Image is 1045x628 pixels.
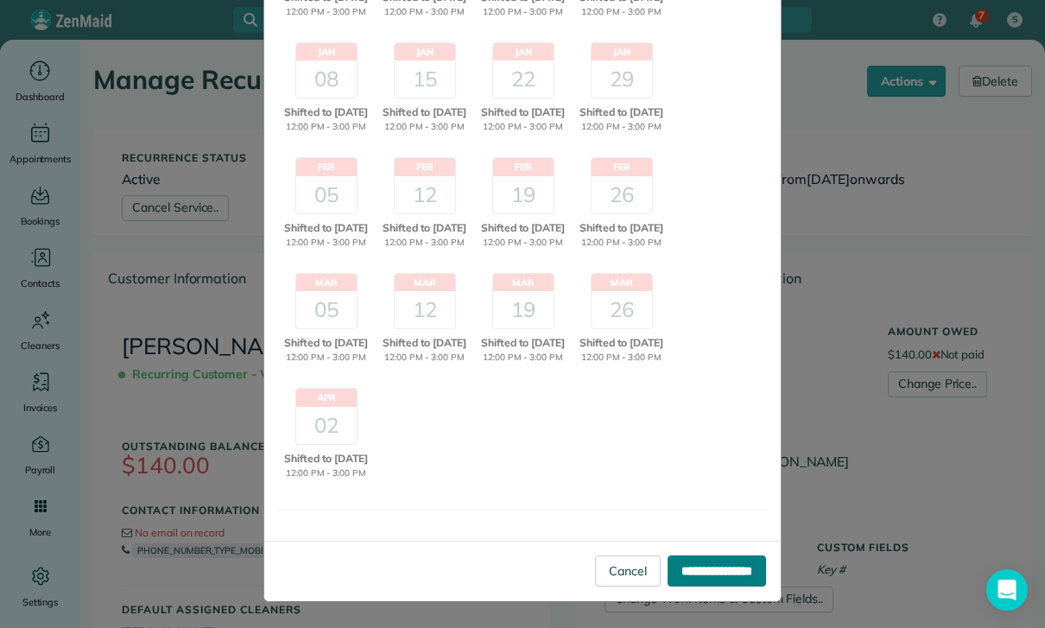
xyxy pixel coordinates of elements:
span: 12:00 PM - 3:00 PM [476,236,570,249]
span: 12:00 PM - 3:00 PM [476,5,570,18]
div: 08 [296,60,357,98]
header: Jan [592,43,652,61]
header: Jan [493,43,554,61]
header: Mar [395,274,455,292]
span: 12:00 PM - 3:00 PM [279,236,373,249]
span: Shifted to [DATE] [574,335,668,351]
div: 05 [296,176,357,213]
header: Feb [592,158,652,176]
div: Open Intercom Messenger [986,569,1028,611]
span: Shifted to [DATE] [476,335,570,351]
span: Shifted to [DATE] [377,105,472,120]
header: Mar [592,274,652,292]
header: Feb [493,158,554,176]
div: 22 [493,60,554,98]
header: Apr [296,389,357,407]
span: 12:00 PM - 3:00 PM [377,236,472,249]
span: 12:00 PM - 3:00 PM [574,5,668,18]
span: 12:00 PM - 3:00 PM [377,120,472,133]
span: Shifted to [DATE] [476,105,570,120]
span: Shifted to [DATE] [574,220,668,236]
header: Mar [296,274,357,292]
span: 12:00 PM - 3:00 PM [476,351,570,364]
span: 12:00 PM - 3:00 PM [574,351,668,364]
span: 12:00 PM - 3:00 PM [476,120,570,133]
span: 12:00 PM - 3:00 PM [377,5,472,18]
span: Shifted to [DATE] [279,105,373,120]
div: 05 [296,291,357,328]
span: Shifted to [DATE] [574,105,668,120]
span: 12:00 PM - 3:00 PM [279,5,373,18]
header: Feb [296,158,357,176]
div: 29 [592,60,652,98]
span: 12:00 PM - 3:00 PM [279,466,373,479]
div: 26 [592,291,652,328]
div: 02 [296,407,357,444]
a: Cancel [595,555,661,587]
span: Shifted to [DATE] [377,335,472,351]
div: 12 [395,291,455,328]
div: 12 [395,176,455,213]
div: 19 [493,291,554,328]
span: Shifted to [DATE] [279,451,373,466]
span: Shifted to [DATE] [279,335,373,351]
div: 15 [395,60,455,98]
span: 12:00 PM - 3:00 PM [279,120,373,133]
div: 26 [592,176,652,213]
header: Feb [395,158,455,176]
span: Shifted to [DATE] [377,220,472,236]
header: Jan [296,43,357,61]
span: 12:00 PM - 3:00 PM [279,351,373,364]
header: Mar [493,274,554,292]
span: 12:00 PM - 3:00 PM [377,351,472,364]
div: 19 [493,176,554,213]
span: Shifted to [DATE] [279,220,373,236]
span: 12:00 PM - 3:00 PM [574,236,668,249]
header: Jan [395,43,455,61]
span: 12:00 PM - 3:00 PM [574,120,668,133]
span: Shifted to [DATE] [476,220,570,236]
